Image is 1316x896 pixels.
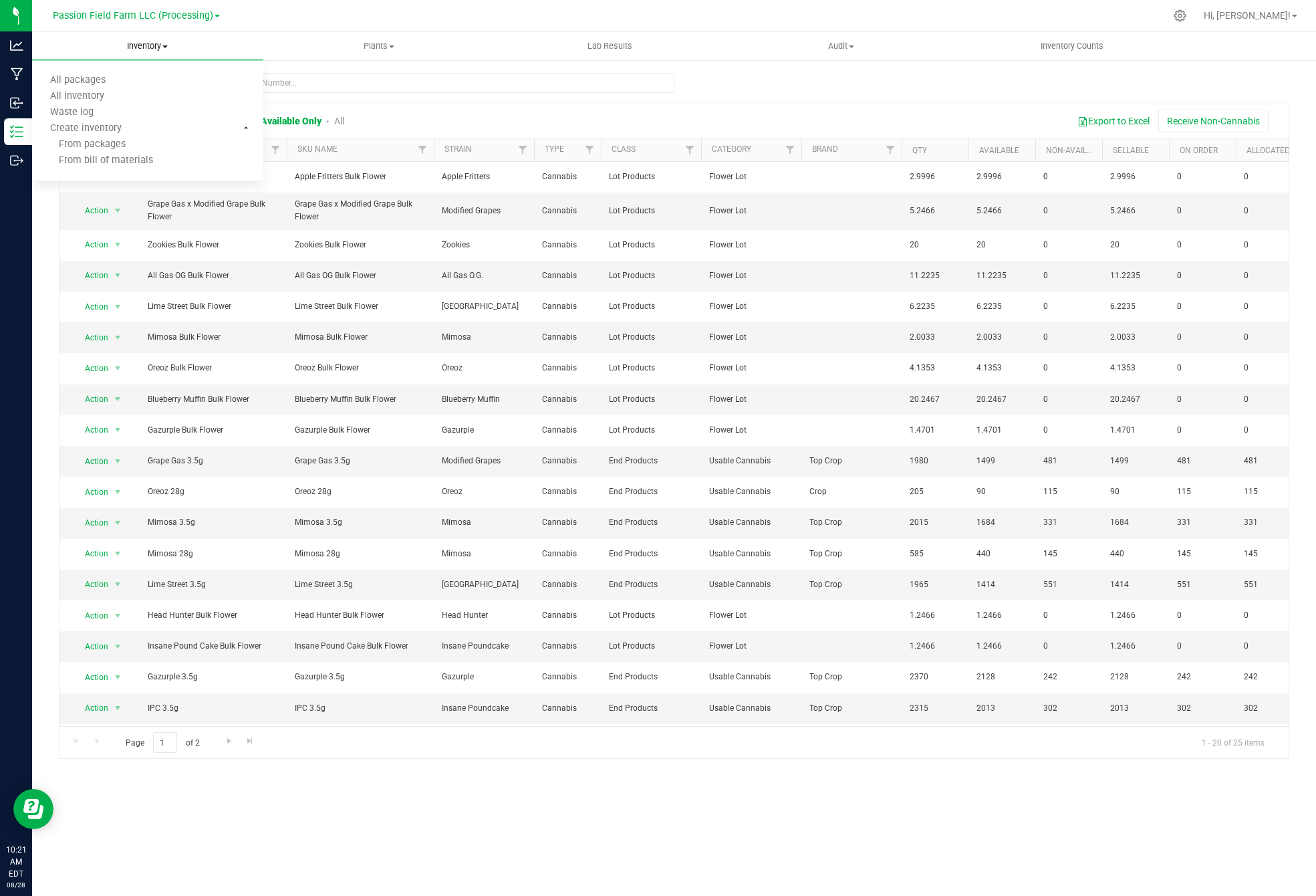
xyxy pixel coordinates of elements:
span: Plants [264,40,494,52]
a: Filter [579,138,601,161]
span: select [110,483,126,501]
span: Lot Products [609,609,693,622]
span: Blueberry Muffin Bulk Flower [148,393,279,406]
span: Lime Street 3.5g [295,578,426,591]
span: 1.2466 [1110,609,1161,622]
span: Head Hunter [442,609,526,622]
span: select [110,421,126,439]
a: Sellable [1113,146,1149,155]
span: Action [73,390,109,409]
span: Action [73,298,109,316]
span: Flower Lot [709,205,793,217]
span: 5.2466 [976,205,1027,217]
a: Strain [444,144,472,154]
span: Cannabis [542,171,593,183]
a: Class [612,144,636,154]
span: End Products [609,671,693,683]
span: 11.2235 [910,269,960,282]
span: 5.2466 [1110,205,1161,217]
span: 145 [1043,548,1094,560]
span: 242 [1043,671,1094,683]
inline-svg: Inbound [10,96,23,110]
span: End Products [609,702,693,715]
span: 6.2235 [976,300,1027,313]
span: 481 [1177,455,1228,467]
a: Non-Available [1046,146,1105,155]
span: From packages [32,139,126,150]
span: 0 [1177,424,1228,437]
span: 0 [1043,205,1094,217]
span: 0 [1177,362,1228,374]
span: 0 [1244,239,1295,251]
span: 2.0033 [976,331,1027,344]
span: Action [73,668,109,687]
span: Insane Pound Cake Bulk Flower [148,640,279,653]
span: Action [73,544,109,563]
span: 1965 [910,578,960,591]
span: Head Hunter Bulk Flower [295,609,426,622]
span: 2.9996 [1110,171,1161,183]
span: select [110,544,126,563]
span: select [110,699,126,717]
span: Oreoz Bulk Flower [148,362,279,374]
span: All Gas O.G. [442,269,526,282]
span: Lime Street Bulk Flower [295,300,426,313]
a: Category [712,144,751,154]
span: All inventory [32,91,122,102]
a: Filter [412,138,434,161]
span: Create inventory [32,123,140,134]
span: 2370 [910,671,960,683]
span: 2128 [976,671,1027,683]
a: Brand [812,144,838,154]
span: 0 [1244,171,1295,183]
span: Lot Products [609,269,693,282]
span: 0 [1043,424,1094,437]
span: Gazurple [442,671,526,683]
span: Usable Cannabis [709,485,793,498]
span: select [110,298,126,316]
span: Oreoz Bulk Flower [295,362,426,374]
a: Plants [263,32,495,60]
span: Action [73,359,109,378]
span: 11.2235 [976,269,1027,282]
a: Go to the last page [241,732,260,750]
span: 2128 [1110,671,1161,683]
inline-svg: Outbound [10,154,23,167]
span: 0 [1244,300,1295,313]
span: select [110,390,126,409]
span: Flower Lot [709,609,793,622]
span: Lot Products [609,362,693,374]
span: Cannabis [542,331,593,344]
span: 4.1353 [910,362,960,374]
span: Lime Street Bulk Flower [148,300,279,313]
span: Mimosa Bulk Flower [148,331,279,344]
span: Usable Cannabis [709,578,793,591]
span: Cannabis [542,548,593,560]
span: select [110,637,126,656]
span: 2.9996 [910,171,960,183]
span: Zookies Bulk Flower [295,239,426,251]
span: Cannabis [542,702,593,715]
span: 551 [1043,578,1094,591]
span: Flower Lot [709,424,793,437]
span: Oreoz 28g [295,485,426,498]
span: Cannabis [542,205,593,217]
a: Filter [779,138,801,161]
span: 2015 [910,516,960,529]
a: On Order [1180,146,1218,155]
span: 1.2466 [1110,640,1161,653]
span: Top Crop [809,578,894,591]
span: 1.2466 [976,609,1027,622]
span: End Products [609,455,693,467]
span: 0 [1177,300,1228,313]
span: Cannabis [542,239,593,251]
span: 440 [1110,548,1161,560]
span: Top Crop [809,548,894,560]
span: Top Crop [809,516,894,529]
a: Go to the next page [219,732,239,750]
span: IPC 3.5g [148,702,279,715]
span: Mimosa 28g [295,548,426,560]
span: Crop [809,485,894,498]
span: 4.1353 [976,362,1027,374]
span: From bill of materials [32,155,153,166]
